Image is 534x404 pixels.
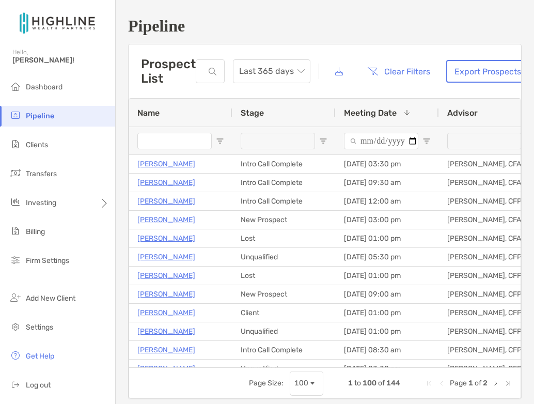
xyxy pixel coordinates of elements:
img: clients icon [9,138,22,150]
button: Clear Filters [359,60,438,83]
span: Pipeline [26,112,54,120]
a: [PERSON_NAME] [137,325,195,338]
div: Intro Call Complete [232,341,336,359]
span: Transfers [26,169,57,178]
span: to [354,379,361,387]
img: get-help icon [9,349,22,362]
span: 2 [483,379,488,387]
a: [PERSON_NAME] [137,251,195,263]
span: Dashboard [26,83,62,91]
span: Firm Settings [26,256,69,265]
img: firm-settings icon [9,254,22,266]
span: Clients [26,141,48,149]
button: Open Filter Menu [422,137,431,145]
img: investing icon [9,196,22,208]
span: Log out [26,381,51,390]
div: [DATE] 01:00 pm [336,267,439,285]
div: [DATE] 01:00 pm [336,322,439,340]
div: Last Page [504,379,512,387]
a: [PERSON_NAME] [137,158,195,170]
span: 1 [348,379,353,387]
div: Lost [232,229,336,247]
a: [PERSON_NAME] [137,288,195,301]
a: [PERSON_NAME] [137,344,195,356]
input: Name Filter Input [137,133,212,149]
span: Last 365 days [239,60,304,83]
a: [PERSON_NAME] [137,269,195,282]
a: [PERSON_NAME] [137,232,195,245]
span: 1 [468,379,473,387]
div: [DATE] 05:30 pm [336,248,439,266]
div: [DATE] 03:00 pm [336,211,439,229]
button: Open Filter Menu [319,137,327,145]
div: [DATE] 01:00 pm [336,229,439,247]
a: [PERSON_NAME] [137,176,195,189]
div: New Prospect [232,211,336,229]
span: Settings [26,323,53,332]
img: add_new_client icon [9,291,22,304]
img: input icon [209,68,216,75]
a: [PERSON_NAME] [137,213,195,226]
div: First Page [425,379,433,387]
div: Page Size: [249,379,284,387]
span: of [475,379,481,387]
div: [DATE] 09:00 am [336,285,439,303]
span: Advisor [447,108,478,118]
a: [PERSON_NAME] [137,362,195,375]
div: [DATE] 08:30 am [336,341,439,359]
span: Billing [26,227,45,236]
span: 100 [363,379,376,387]
h3: Prospect List [141,57,196,86]
img: dashboard icon [9,80,22,92]
div: [DATE] 09:30 am [336,174,439,192]
span: 144 [386,379,400,387]
div: [DATE] 12:00 am [336,192,439,210]
button: Open Filter Menu [216,137,224,145]
h1: Pipeline [128,17,522,36]
span: [PERSON_NAME]! [12,56,109,65]
div: Intro Call Complete [232,174,336,192]
div: Next Page [492,379,500,387]
span: Stage [241,108,264,118]
span: Investing [26,198,56,207]
img: pipeline icon [9,109,22,121]
div: Unqualified [232,322,336,340]
div: Client [232,304,336,322]
div: [DATE] 03:30 pm [336,360,439,378]
div: Unqualified [232,248,336,266]
img: logout icon [9,378,22,391]
img: Zoe Logo [12,4,103,41]
img: billing icon [9,225,22,237]
div: [DATE] 01:00 pm [336,304,439,322]
span: Meeting Date [344,108,397,118]
span: Get Help [26,352,54,361]
div: 100 [294,379,308,387]
div: Unqualified [232,360,336,378]
span: Page [450,379,467,387]
div: Previous Page [437,379,446,387]
a: [PERSON_NAME] [137,195,195,208]
div: New Prospect [232,285,336,303]
div: Intro Call Complete [232,192,336,210]
div: Lost [232,267,336,285]
img: transfers icon [9,167,22,179]
a: [PERSON_NAME] [137,306,195,319]
div: [DATE] 03:30 pm [336,155,439,173]
span: of [378,379,385,387]
div: Intro Call Complete [232,155,336,173]
span: Add New Client [26,294,75,303]
span: Name [137,108,160,118]
div: Page Size [290,371,323,396]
